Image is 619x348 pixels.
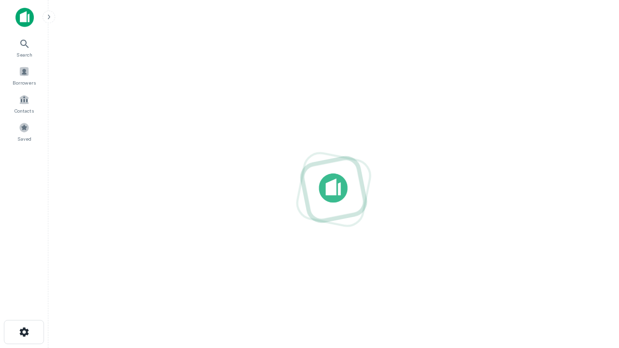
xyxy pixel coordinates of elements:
a: Contacts [3,90,45,116]
a: Borrowers [3,62,45,88]
span: Search [16,51,32,58]
span: Contacts [15,107,34,115]
span: Saved [17,135,31,143]
iframe: Chat Widget [571,240,619,286]
a: Saved [3,118,45,145]
img: capitalize-icon.png [15,8,34,27]
span: Borrowers [13,79,36,87]
a: Search [3,34,45,60]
